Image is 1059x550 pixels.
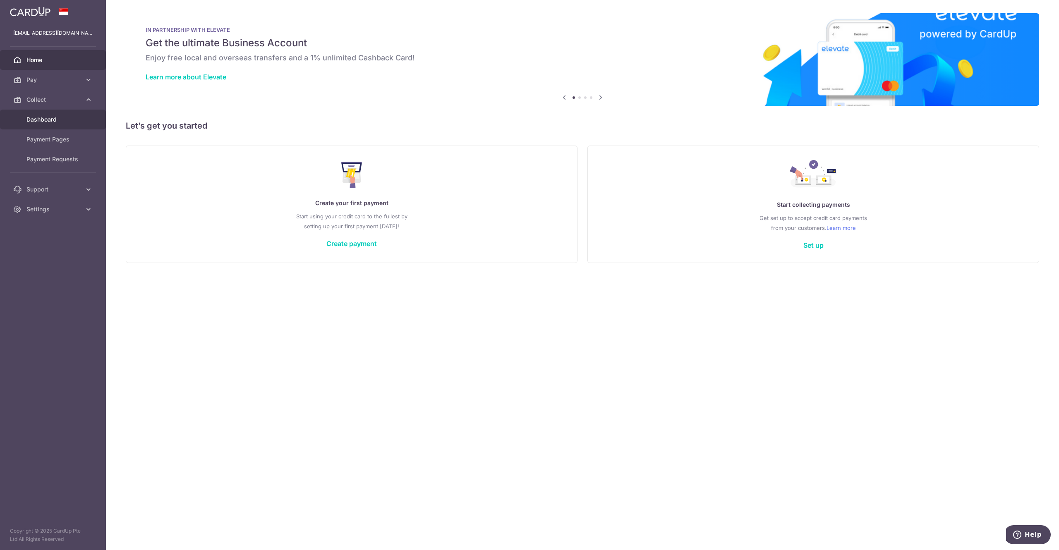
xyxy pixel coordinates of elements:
img: Renovation banner [126,13,1039,106]
img: Make Payment [341,162,362,188]
a: Create payment [326,239,377,248]
p: Get set up to accept credit card payments from your customers. [604,213,1022,233]
span: Payment Pages [26,135,81,143]
span: Support [26,185,81,194]
h6: Enjoy free local and overseas transfers and a 1% unlimited Cashback Card! [146,53,1019,63]
p: Start collecting payments [604,200,1022,210]
h5: Get the ultimate Business Account [146,36,1019,50]
iframe: Opens a widget where you can find more information [1006,525,1051,546]
p: Create your first payment [143,198,561,208]
span: Collect [26,96,81,104]
span: Pay [26,76,81,84]
h5: Let’s get you started [126,119,1039,132]
a: Learn more [827,223,856,233]
img: Collect Payment [790,160,837,190]
p: Start using your credit card to the fullest by setting up your first payment [DATE]! [143,211,561,231]
p: IN PARTNERSHIP WITH ELEVATE [146,26,1019,33]
span: Settings [26,205,81,213]
p: [EMAIL_ADDRESS][DOMAIN_NAME] [13,29,93,37]
a: Learn more about Elevate [146,73,226,81]
span: Home [26,56,81,64]
img: CardUp [10,7,50,17]
span: Payment Requests [26,155,81,163]
span: Dashboard [26,115,81,124]
a: Set up [803,241,824,249]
